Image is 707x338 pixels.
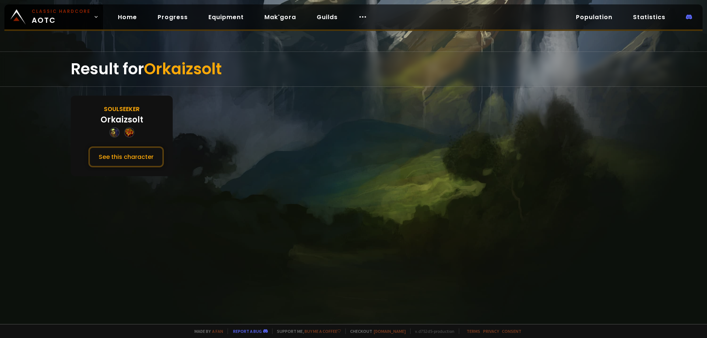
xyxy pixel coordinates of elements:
div: Result for [71,52,636,86]
span: Orkaizsolt [144,58,222,80]
a: Consent [502,328,521,334]
a: Progress [152,10,194,25]
div: Orkaizsolt [101,114,143,126]
a: Privacy [483,328,499,334]
a: a fan [212,328,223,334]
button: See this character [88,146,164,167]
a: Buy me a coffee [305,328,341,334]
span: v. d752d5 - production [410,328,454,334]
a: Statistics [627,10,671,25]
a: Mak'gora [258,10,302,25]
small: Classic Hardcore [32,8,91,15]
a: Terms [467,328,480,334]
span: Support me, [272,328,341,334]
a: Guilds [311,10,344,25]
a: Classic HardcoreAOTC [4,4,103,29]
span: AOTC [32,8,91,26]
span: Checkout [345,328,406,334]
a: Home [112,10,143,25]
a: Population [570,10,618,25]
a: [DOMAIN_NAME] [374,328,406,334]
span: Made by [190,328,223,334]
a: Equipment [203,10,250,25]
a: Report a bug [233,328,262,334]
div: Soulseeker [104,104,140,114]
